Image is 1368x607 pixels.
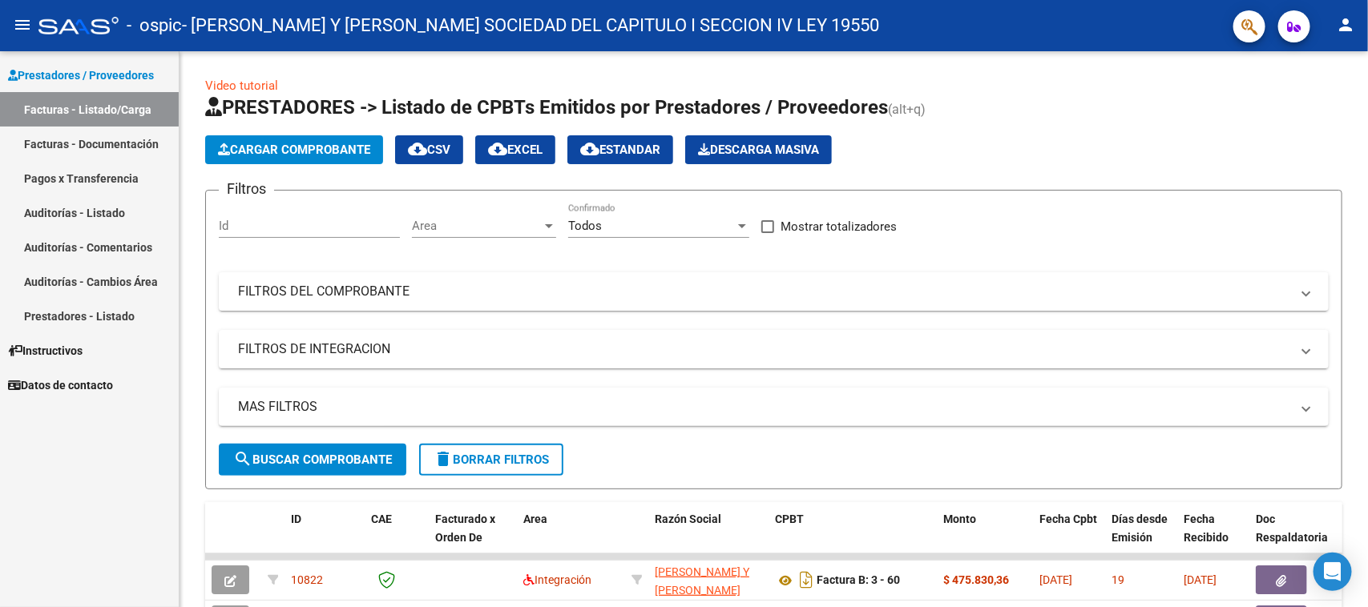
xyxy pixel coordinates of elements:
[655,513,721,525] span: Razón Social
[205,96,888,119] span: PRESTADORES -> Listado de CPBTs Emitidos por Prestadores / Proveedores
[434,449,453,468] mat-icon: delete
[1184,513,1229,544] span: Fecha Recibido
[1314,553,1352,591] div: Open Intercom Messenger
[8,376,113,394] span: Datos de contacto
[219,272,1329,311] mat-expansion-panel-header: FILTROS DEL COMPROBANTE
[218,143,370,157] span: Cargar Comprobante
[1112,573,1124,586] span: 19
[1039,513,1097,525] span: Fecha Cpbt
[291,573,323,586] span: 10822
[1112,513,1168,544] span: Días desde Emisión
[408,143,450,157] span: CSV
[219,388,1329,426] mat-expansion-panel-header: MAS FILTROS
[13,15,32,34] mat-icon: menu
[8,342,83,360] span: Instructivos
[568,219,602,233] span: Todos
[238,398,1290,416] mat-panel-title: MAS FILTROS
[8,66,154,84] span: Prestadores / Proveedores
[435,513,495,544] span: Facturado x Orden De
[1105,502,1177,573] datatable-header-cell: Días desde Emisión
[475,135,555,164] button: EXCEL
[698,143,819,157] span: Descarga Masiva
[796,567,817,593] i: Descargar documento
[775,513,804,525] span: CPBT
[238,340,1290,358] mat-panel-title: FILTROS DE INTEGRACION
[817,574,900,587] strong: Factura B: 3 - 60
[412,219,542,233] span: Area
[1039,573,1072,586] span: [DATE]
[284,502,365,573] datatable-header-cell: ID
[233,449,252,468] mat-icon: search
[781,217,897,236] span: Mostrar totalizadores
[580,143,660,157] span: Estandar
[371,513,392,525] span: CAE
[233,452,392,467] span: Buscar Comprobante
[365,502,429,573] datatable-header-cell: CAE
[205,135,383,164] button: Cargar Comprobante
[219,330,1329,368] mat-expansion-panel-header: FILTROS DE INTEGRACION
[523,513,547,525] span: Area
[523,573,591,586] span: Integración
[1336,15,1355,34] mat-icon: person
[488,143,543,157] span: EXCEL
[517,502,625,573] datatable-header-cell: Area
[943,573,1009,586] strong: $ 475.830,36
[1256,513,1328,544] span: Doc Respaldatoria
[943,513,976,525] span: Monto
[1249,502,1346,573] datatable-header-cell: Doc Respaldatoria
[685,135,832,164] button: Descarga Masiva
[937,502,1033,573] datatable-header-cell: Monto
[580,139,599,159] mat-icon: cloud_download
[685,135,832,164] app-download-masive: Descarga masiva de comprobantes (adjuntos)
[1033,502,1105,573] datatable-header-cell: Fecha Cpbt
[1184,573,1217,586] span: [DATE]
[655,563,762,597] div: 30715507133
[182,8,879,43] span: - [PERSON_NAME] Y [PERSON_NAME] SOCIEDAD DEL CAPITULO I SECCION IV LEY 19550
[127,8,182,43] span: - ospic
[488,139,507,159] mat-icon: cloud_download
[429,502,517,573] datatable-header-cell: Facturado x Orden De
[419,444,563,476] button: Borrar Filtros
[205,78,278,93] a: Video tutorial
[567,135,673,164] button: Estandar
[291,513,301,525] span: ID
[408,139,427,159] mat-icon: cloud_download
[395,135,463,164] button: CSV
[888,102,926,117] span: (alt+q)
[219,178,274,200] h3: Filtros
[219,444,406,476] button: Buscar Comprobante
[238,283,1290,300] mat-panel-title: FILTROS DEL COMPROBANTE
[434,452,549,467] span: Borrar Filtros
[648,502,769,573] datatable-header-cell: Razón Social
[769,502,937,573] datatable-header-cell: CPBT
[1177,502,1249,573] datatable-header-cell: Fecha Recibido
